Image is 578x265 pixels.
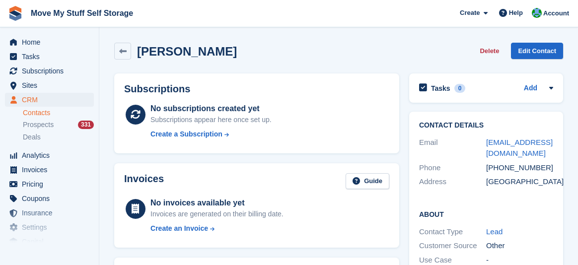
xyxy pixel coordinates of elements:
[5,220,94,234] a: menu
[78,121,94,129] div: 331
[486,227,503,236] a: Lead
[22,163,81,177] span: Invoices
[509,8,523,18] span: Help
[532,8,542,18] img: Dan
[5,177,94,191] a: menu
[543,8,569,18] span: Account
[22,192,81,205] span: Coupons
[5,206,94,220] a: menu
[137,45,237,58] h2: [PERSON_NAME]
[23,120,54,130] span: Prospects
[22,93,81,107] span: CRM
[22,148,81,162] span: Analytics
[150,129,272,139] a: Create a Subscription
[22,235,81,249] span: Capital
[22,220,81,234] span: Settings
[23,132,41,142] span: Deals
[419,137,486,159] div: Email
[524,83,537,94] a: Add
[460,8,480,18] span: Create
[22,64,81,78] span: Subscriptions
[5,78,94,92] a: menu
[150,209,284,219] div: Invoices are generated on their billing date.
[419,209,553,219] h2: About
[150,223,208,234] div: Create an Invoice
[419,176,486,188] div: Address
[22,177,81,191] span: Pricing
[419,240,486,252] div: Customer Source
[23,132,94,142] a: Deals
[22,35,81,49] span: Home
[419,162,486,174] div: Phone
[454,84,466,93] div: 0
[23,120,94,130] a: Prospects 331
[5,35,94,49] a: menu
[5,93,94,107] a: menu
[431,84,450,93] h2: Tasks
[476,43,503,59] button: Delete
[5,235,94,249] a: menu
[150,103,272,115] div: No subscriptions created yet
[23,108,94,118] a: Contacts
[150,129,222,139] div: Create a Subscription
[486,240,553,252] div: Other
[27,5,137,21] a: Move My Stuff Self Storage
[5,148,94,162] a: menu
[5,50,94,64] a: menu
[511,43,563,59] a: Edit Contact
[486,138,553,158] a: [EMAIL_ADDRESS][DOMAIN_NAME]
[419,226,486,238] div: Contact Type
[8,6,23,21] img: stora-icon-8386f47178a22dfd0bd8f6a31ec36ba5ce8667c1dd55bd0f319d3a0aa187defe.svg
[419,122,553,130] h2: Contact Details
[150,223,284,234] a: Create an Invoice
[486,176,553,188] div: [GEOGRAPHIC_DATA]
[22,78,81,92] span: Sites
[22,50,81,64] span: Tasks
[486,162,553,174] div: [PHONE_NUMBER]
[5,192,94,205] a: menu
[5,163,94,177] a: menu
[346,173,389,190] a: Guide
[22,206,81,220] span: Insurance
[124,173,164,190] h2: Invoices
[150,115,272,125] div: Subscriptions appear here once set up.
[124,83,389,95] h2: Subscriptions
[150,197,284,209] div: No invoices available yet
[5,64,94,78] a: menu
